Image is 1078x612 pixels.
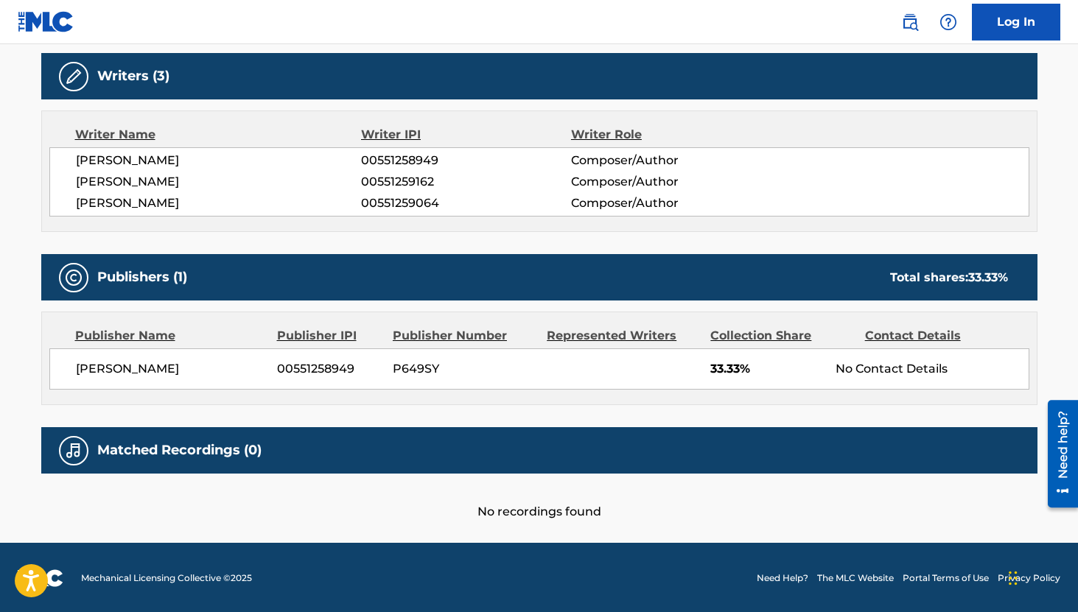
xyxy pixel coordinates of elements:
div: No recordings found [41,474,1037,521]
img: Writers [65,68,83,85]
div: Writer Role [571,126,762,144]
a: Privacy Policy [998,571,1060,585]
h5: Writers (3) [97,68,169,85]
span: P649SY [393,360,536,378]
h5: Publishers (1) [97,269,187,286]
span: [PERSON_NAME] [76,152,362,169]
a: Need Help? [757,571,808,585]
div: No Contact Details [836,360,1028,378]
div: Drag [1009,556,1018,600]
span: Composer/Author [571,173,762,191]
span: Composer/Author [571,194,762,212]
span: Mechanical Licensing Collective © 2025 [81,571,252,585]
a: Portal Terms of Use [903,571,989,585]
span: 33.33 % [968,270,1008,284]
div: Contact Details [865,327,1008,345]
span: 00551259064 [361,194,570,212]
span: [PERSON_NAME] [76,173,362,191]
div: Writer Name [75,126,362,144]
img: help [939,13,957,31]
div: Total shares: [890,269,1008,286]
img: MLC Logo [18,11,74,32]
span: [PERSON_NAME] [76,194,362,212]
div: Represented Writers [547,327,699,345]
span: 33.33% [710,360,825,378]
iframe: Resource Center [1037,394,1078,513]
div: Publisher Name [75,327,266,345]
span: 00551258949 [361,152,570,169]
span: 00551258949 [277,360,382,378]
img: Matched Recordings [65,442,83,460]
div: Collection Share [710,327,853,345]
div: Publisher IPI [277,327,382,345]
div: Help [934,7,963,37]
h5: Matched Recordings (0) [97,442,262,459]
iframe: Chat Widget [1004,541,1078,612]
a: Log In [972,4,1060,41]
img: search [901,13,919,31]
a: Public Search [895,7,925,37]
div: Publisher Number [393,327,536,345]
div: Writer IPI [361,126,571,144]
span: Composer/Author [571,152,762,169]
span: 00551259162 [361,173,570,191]
a: The MLC Website [817,571,894,585]
span: [PERSON_NAME] [76,360,267,378]
img: Publishers [65,269,83,286]
img: logo [18,569,63,587]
